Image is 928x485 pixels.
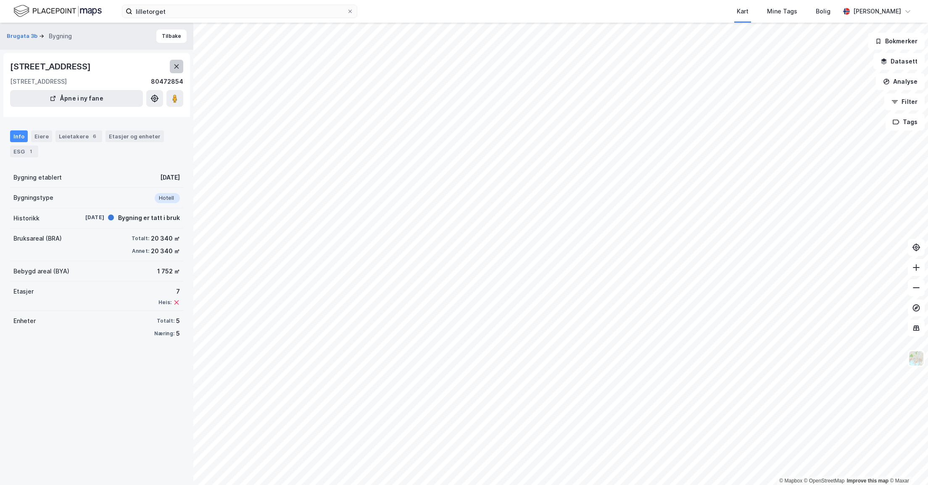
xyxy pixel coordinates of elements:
div: Etasjer [13,286,34,297]
div: Bygningstype [13,193,53,203]
div: 1 [26,147,35,156]
div: 20 340 ㎡ [151,233,180,244]
div: [STREET_ADDRESS] [10,77,67,87]
div: Kart [737,6,749,16]
button: Brugata 3b [7,32,39,40]
button: Tilbake [156,29,187,43]
div: Mine Tags [767,6,797,16]
div: 7 [158,286,180,297]
a: Mapbox [779,478,802,484]
div: Bygning [49,31,72,41]
div: 20 340 ㎡ [151,246,180,256]
iframe: Chat Widget [886,445,928,485]
a: Improve this map [847,478,888,484]
div: Info [10,130,28,142]
div: Eiere [31,130,52,142]
div: Totalt: [157,318,174,324]
div: [DATE] [71,214,104,221]
button: Analyse [876,73,925,90]
div: Bygning er tatt i bruk [118,213,180,223]
button: Datasett [873,53,925,70]
div: Bolig [816,6,830,16]
img: logo.f888ab2527a4732fd821a326f86c7f29.svg [13,4,102,19]
button: Filter [884,93,925,110]
div: Etasjer og enheter [109,133,161,140]
div: [DATE] [160,172,180,183]
div: Kontrollprogram for chat [886,445,928,485]
div: 1 752 ㎡ [157,266,180,276]
div: Totalt: [132,235,149,242]
div: ESG [10,146,38,157]
div: 5 [176,316,180,326]
div: Næring: [154,330,174,337]
div: Bruksareal (BRA) [13,233,62,244]
button: Bokmerker [868,33,925,50]
img: Z [908,350,924,366]
div: Bygning etablert [13,172,62,183]
div: Leietakere [55,130,102,142]
div: Historikk [13,213,40,223]
a: OpenStreetMap [804,478,845,484]
div: 80472854 [151,77,183,87]
div: 5 [176,329,180,339]
div: 6 [90,132,99,140]
div: Bebygd areal (BYA) [13,266,69,276]
div: Enheter [13,316,36,326]
div: Heis: [158,299,171,306]
button: Tags [886,114,925,130]
div: Annet: [132,248,149,254]
input: Søk på adresse, matrikkel, gårdeiere, leietakere eller personer [132,5,347,18]
button: Åpne i ny fane [10,90,143,107]
div: [STREET_ADDRESS] [10,60,92,73]
div: [PERSON_NAME] [853,6,901,16]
